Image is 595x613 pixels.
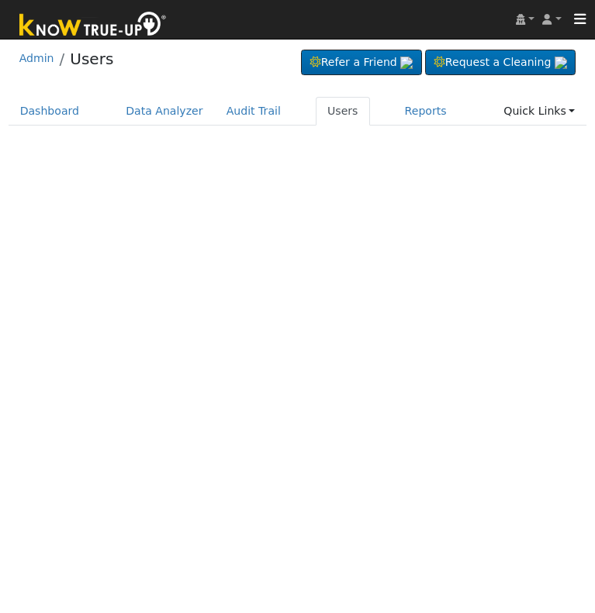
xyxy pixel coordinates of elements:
[114,97,215,126] a: Data Analyzer
[12,9,175,43] img: Know True-Up
[555,57,567,69] img: retrieve
[393,97,458,126] a: Reports
[215,97,292,126] a: Audit Trail
[19,52,54,64] a: Admin
[492,97,586,126] a: Quick Links
[425,50,576,76] a: Request a Cleaning
[566,9,595,30] button: Toggle navigation
[316,97,370,126] a: Users
[301,50,422,76] a: Refer a Friend
[70,50,113,68] a: Users
[9,97,92,126] a: Dashboard
[400,57,413,69] img: retrieve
